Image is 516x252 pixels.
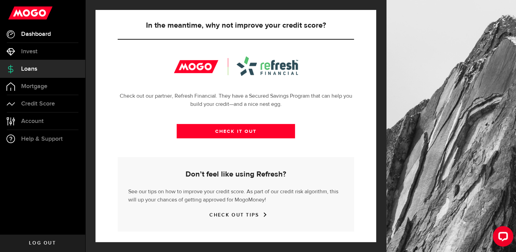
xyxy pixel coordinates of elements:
span: Account [21,118,44,124]
a: CHECK OUT TIPS [209,212,262,218]
span: Mortgage [21,83,47,89]
iframe: LiveChat chat widget [487,223,516,252]
span: Credit Score [21,101,55,107]
a: CHECK IT OUT [177,124,295,138]
h5: In the meantime, why not improve your credit score? [118,22,354,30]
p: See our tips on how to improve your credit score. As part of our credit risk algorithm, this will... [128,186,343,204]
span: Dashboard [21,31,51,37]
span: Help & Support [21,136,63,142]
span: Loans [21,66,37,72]
p: Check out our partner, Refresh Financial. They have a Secured Savings Program that can help you b... [118,92,354,109]
h5: Don’t feel like using Refresh? [128,170,343,179]
span: Log out [29,241,56,246]
span: Invest [21,48,38,55]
